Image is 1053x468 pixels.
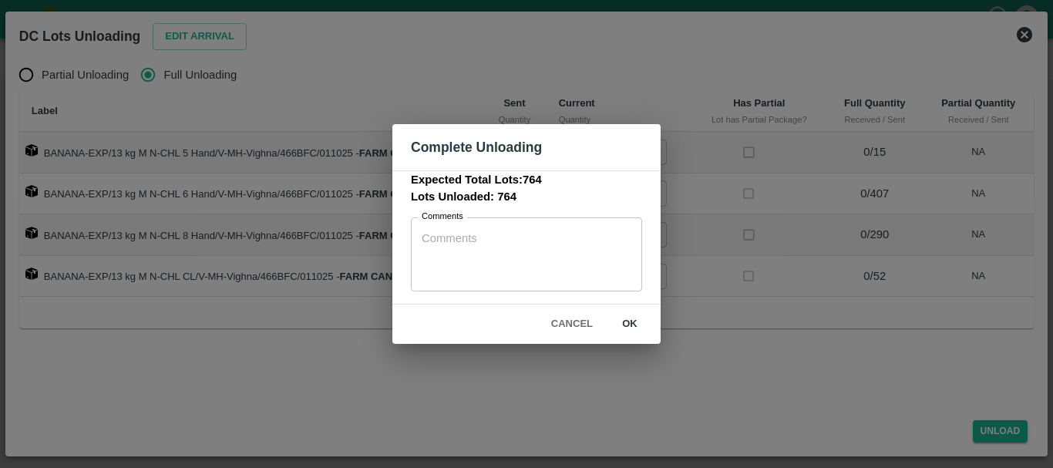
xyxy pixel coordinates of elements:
[545,311,599,338] button: Cancel
[411,140,542,155] b: Complete Unloading
[411,173,542,186] b: Expected Total Lots: 764
[422,210,463,223] label: Comments
[411,190,516,203] b: Lots Unloaded: 764
[605,311,654,338] button: ok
